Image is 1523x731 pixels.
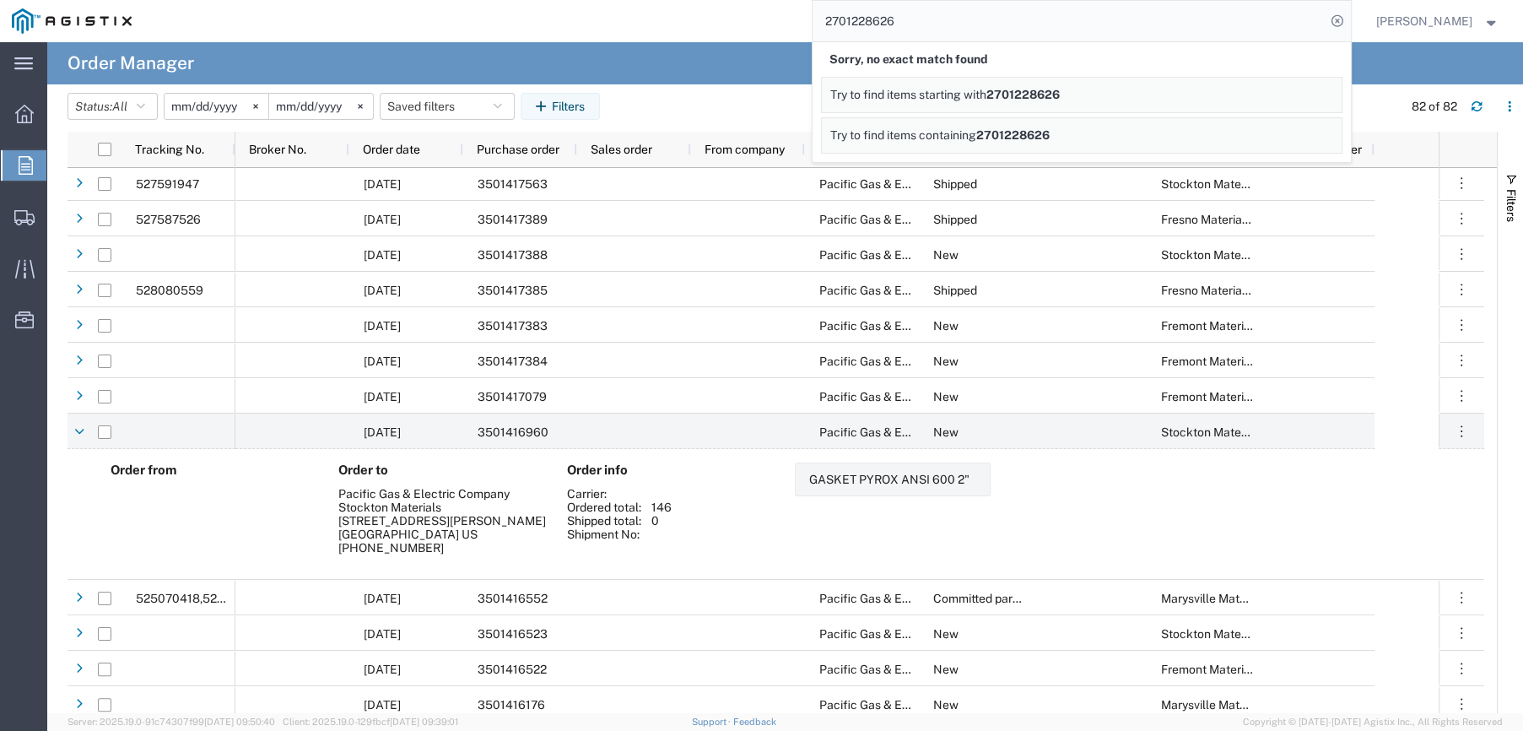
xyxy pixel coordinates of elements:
[819,177,991,191] span: Pacific Gas & Electric Company
[566,528,651,541] div: Shipment No:
[1412,98,1457,116] div: 82 of 82
[165,94,268,119] input: Not set
[478,213,548,226] span: 3501417389
[364,390,401,403] span: 08/12/2025
[478,319,548,333] span: 3501417383
[363,143,420,156] span: Order date
[933,284,977,297] span: Shipped
[1161,390,1315,403] span: Fremont Materials Receiving
[1161,663,1315,676] span: Fremont Materials Receiving
[566,487,651,501] div: Carrier:
[478,663,547,676] span: 3501416522
[478,592,548,605] span: 3501416552
[338,487,548,501] div: Pacific Gas & Electric Company
[364,698,401,712] span: 08/06/2025
[819,213,991,226] span: Pacific Gas & Electric Company
[819,319,991,333] span: Pacific Gas & Electric Company
[819,627,991,641] span: Pacific Gas & Electric Company
[651,514,658,528] div: 0
[819,425,991,439] span: Pacific Gas & Electric Company
[566,514,651,528] div: Shipped total:
[691,717,733,727] a: Support
[112,100,127,113] span: All
[135,143,204,156] span: Tracking No.
[478,248,548,262] span: 3501417388
[68,93,158,120] button: Status:All
[566,501,651,514] div: Ordered total:
[364,177,401,191] span: 08/17/2025
[390,717,458,727] span: [DATE] 09:39:01
[364,592,401,605] span: 08/08/2025
[1161,627,1264,641] span: Stockton Materials
[591,143,652,156] span: Sales order
[933,355,959,368] span: New
[478,425,548,439] span: 3501416960
[1161,284,1307,297] span: Fresno Materials Receiving
[809,473,969,486] div: GASKET PYROX ANSI 600 2"
[204,717,275,727] span: [DATE] 09:50:40
[1161,592,1325,605] span: Marysville Materials Receiving
[933,177,977,191] span: Shipped
[338,528,548,541] div: [GEOGRAPHIC_DATA] US
[1161,248,1264,262] span: Stockton Materials
[1161,177,1264,191] span: Stockton Materials
[1161,425,1264,439] span: Stockton Materials
[68,717,275,727] span: Server: 2025.19.0-91c74307f99
[380,93,515,120] button: Saved filters
[1504,189,1518,222] span: Filters
[819,284,991,297] span: Pacific Gas & Electric Company
[933,698,959,712] span: New
[338,541,548,555] div: [PHONE_NUMBER]
[986,88,1060,101] span: 2701228626
[364,319,401,333] span: 08/15/2025
[933,663,959,676] span: New
[478,177,548,191] span: 3501417563
[477,143,559,156] span: Purchase order
[1243,715,1503,729] span: Copyright © [DATE]-[DATE] Agistix Inc., All Rights Reserved
[733,717,776,727] a: Feedback
[705,143,785,156] span: From company
[566,463,776,478] h4: Order info
[819,355,991,368] span: Pacific Gas & Electric Company
[12,8,132,34] img: logo
[364,663,401,676] span: 08/08/2025
[364,627,401,641] span: 08/08/2025
[521,93,600,120] button: Filters
[338,463,548,478] h4: Order to
[933,248,959,262] span: New
[933,425,959,439] span: New
[1161,698,1325,712] span: Marysville Materials Receiving
[819,592,991,605] span: Pacific Gas & Electric Company
[478,698,545,712] span: 3501416176
[1161,213,1307,226] span: Fresno Materials Receiving
[651,501,671,514] div: 146
[933,213,977,226] span: Shipped
[269,94,373,119] input: Not set
[933,319,959,333] span: New
[364,284,401,297] span: 08/15/2025
[364,425,401,439] span: 08/12/2025
[68,42,194,84] h4: Order Manager
[249,143,306,156] span: Broker No.
[1161,319,1315,333] span: Fremont Materials Receiving
[933,627,959,641] span: New
[819,663,991,676] span: Pacific Gas & Electric Company
[1375,11,1500,31] button: [PERSON_NAME]
[111,463,321,478] h4: Order from
[933,390,959,403] span: New
[364,213,401,226] span: 08/15/2025
[136,592,268,605] span: 525070418,526079706
[830,88,986,101] span: Try to find items starting with
[338,501,548,514] div: Stockton Materials
[933,592,1029,605] span: Committed partial
[976,128,1050,142] span: 2701228626
[136,213,201,226] span: 527587526
[364,248,401,262] span: 08/15/2025
[819,390,991,403] span: Pacific Gas & Electric Company
[364,355,401,368] span: 08/15/2025
[830,128,976,142] span: Try to find items containing
[478,390,547,403] span: 3501417079
[813,1,1326,41] input: Search for shipment number, reference number
[821,42,1342,77] div: Sorry, no exact match found
[136,284,203,297] span: 528080559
